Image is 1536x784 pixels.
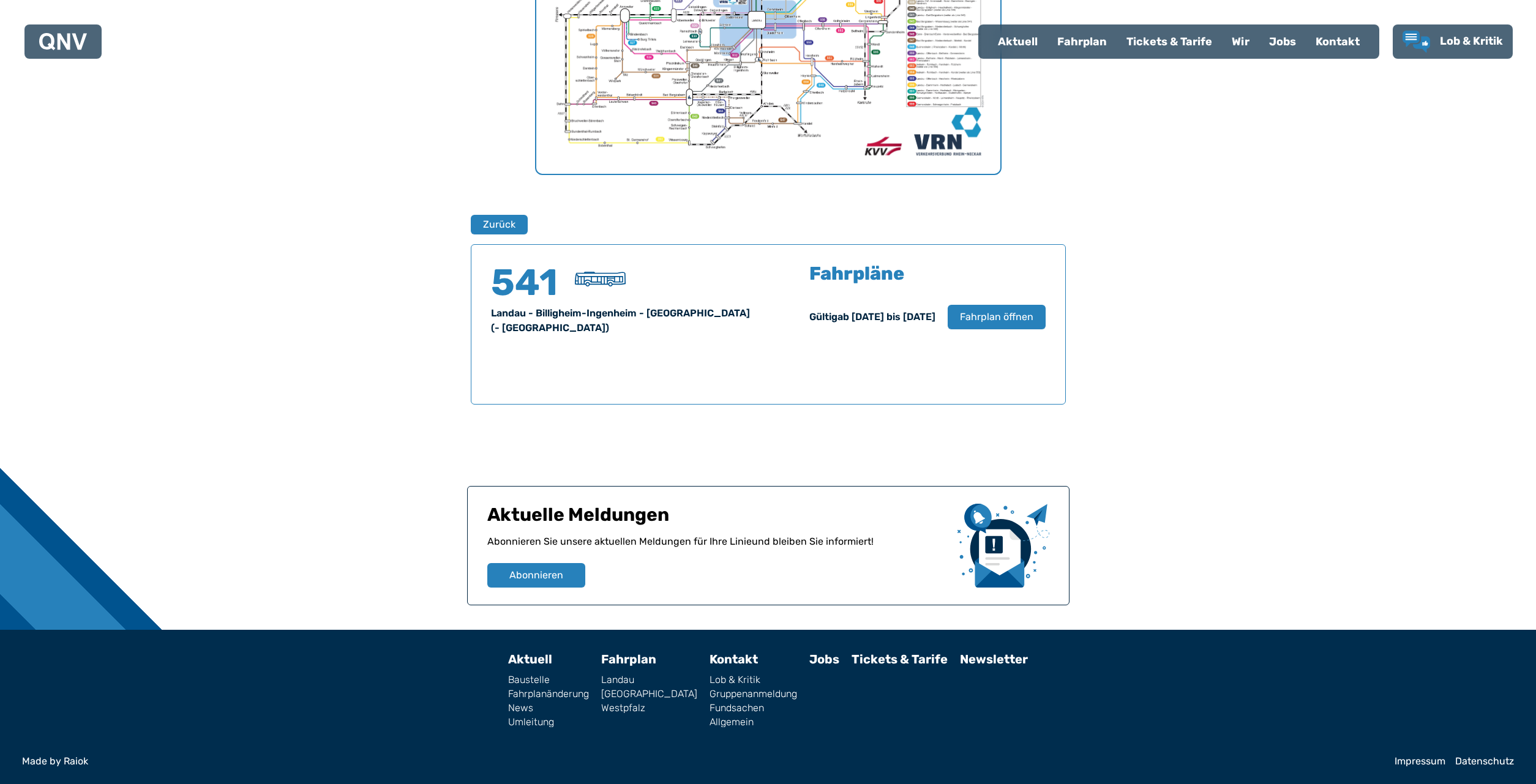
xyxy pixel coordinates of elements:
div: Landau - Billigheim-Ingenheim - [GEOGRAPHIC_DATA] (- [GEOGRAPHIC_DATA]) [491,306,754,335]
button: Zurück [471,215,528,234]
button: Fahrplan öffnen [948,305,1046,329]
a: Fahrplanänderung [508,689,589,699]
a: Landau [601,675,697,685]
a: Jobs [1259,26,1306,58]
span: Lob & Kritik [1440,34,1503,48]
a: Baustelle [508,675,589,685]
a: Umleitung [508,717,589,727]
a: Jobs [809,652,839,666]
a: QNV Logo [39,29,87,54]
a: Kontakt [1306,26,1369,58]
a: Fahrplan [601,652,656,666]
p: Abonnieren Sie unsere aktuellen Meldungen für Ihre Linie und bleiben Sie informiert! [487,534,948,563]
button: Abonnieren [487,563,585,588]
a: Aktuell [508,652,552,666]
a: Fundsachen [710,703,797,713]
a: Tickets & Tarife [1117,26,1222,58]
a: Zurück [471,215,520,234]
img: QNV Logo [39,33,87,50]
a: Kontakt [710,652,758,666]
div: Gültig ab [DATE] bis [DATE] [809,310,935,324]
a: Tickets & Tarife [852,652,948,666]
a: Datenschutz [1455,756,1514,766]
a: Lob & Kritik [710,675,797,685]
h5: Fahrpläne [809,264,904,283]
a: Fahrplan [1047,26,1117,58]
a: Newsletter [960,652,1028,666]
a: Lob & Kritik [1403,31,1503,53]
a: Impressum [1395,756,1445,766]
a: Westpfalz [601,703,697,713]
a: Gruppenanmeldung [710,689,797,699]
a: [GEOGRAPHIC_DATA] [601,689,697,699]
img: newsletter [957,504,1049,588]
h1: Aktuelle Meldungen [487,504,948,534]
a: Made by Raiok [22,756,1385,766]
span: Fahrplan öffnen [960,310,1033,324]
a: Aktuell [988,26,1047,58]
a: Wir [1222,26,1259,58]
span: Abonnieren [509,568,563,583]
a: News [508,703,589,713]
h4: 541 [491,264,564,301]
img: Überlandbus [575,272,626,286]
a: Allgemein [710,717,797,727]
